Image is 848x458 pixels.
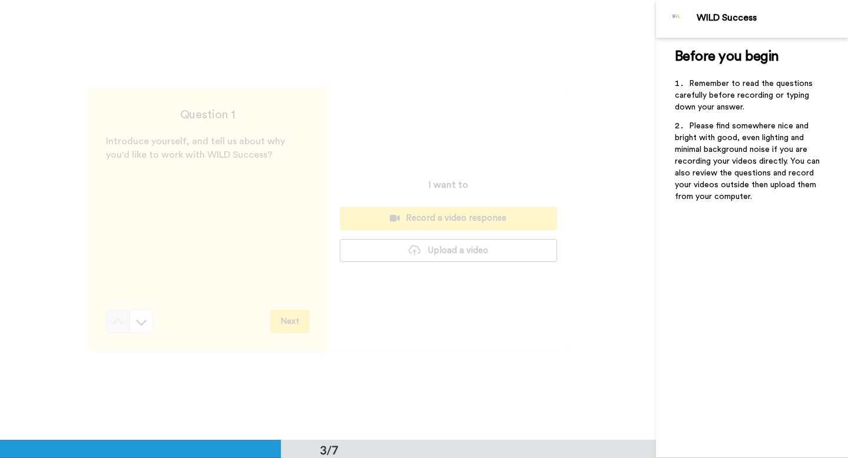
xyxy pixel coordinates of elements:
span: Please find somewhere nice and bright with good, even lighting and minimal background noise if yo... [675,122,822,201]
span: Before you begin [675,49,779,64]
div: 3/7 [301,442,357,458]
div: WILD Success [697,12,847,24]
img: Profile Image [662,5,691,33]
span: Remember to read the questions carefully before recording or typing down your answer. [675,79,815,111]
